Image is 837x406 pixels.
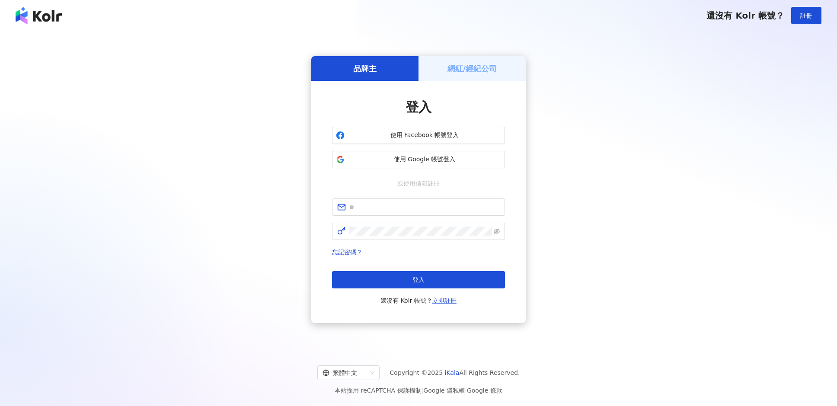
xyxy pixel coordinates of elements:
[467,387,502,394] a: Google 條款
[447,63,497,74] h5: 網紅/經紀公司
[412,276,425,283] span: 登入
[494,228,500,234] span: eye-invisible
[432,297,457,304] a: 立即註冊
[706,10,784,21] span: 還沒有 Kolr 帳號？
[332,151,505,168] button: 使用 Google 帳號登入
[406,99,431,115] span: 登入
[423,387,465,394] a: Google 隱私權
[16,7,62,24] img: logo
[391,179,446,188] span: 或使用信箱註冊
[332,271,505,288] button: 登入
[791,7,821,24] button: 註冊
[390,368,520,378] span: Copyright © 2025 All Rights Reserved.
[348,155,501,164] span: 使用 Google 帳號登入
[800,12,812,19] span: 註冊
[422,387,424,394] span: |
[335,385,502,396] span: 本站採用 reCAPTCHA 保護機制
[353,63,377,74] h5: 品牌主
[332,249,362,256] a: 忘記密碼？
[465,387,467,394] span: |
[380,295,457,306] span: 還沒有 Kolr 帳號？
[332,127,505,144] button: 使用 Facebook 帳號登入
[348,131,501,140] span: 使用 Facebook 帳號登入
[445,369,460,376] a: iKala
[323,366,367,380] div: 繁體中文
